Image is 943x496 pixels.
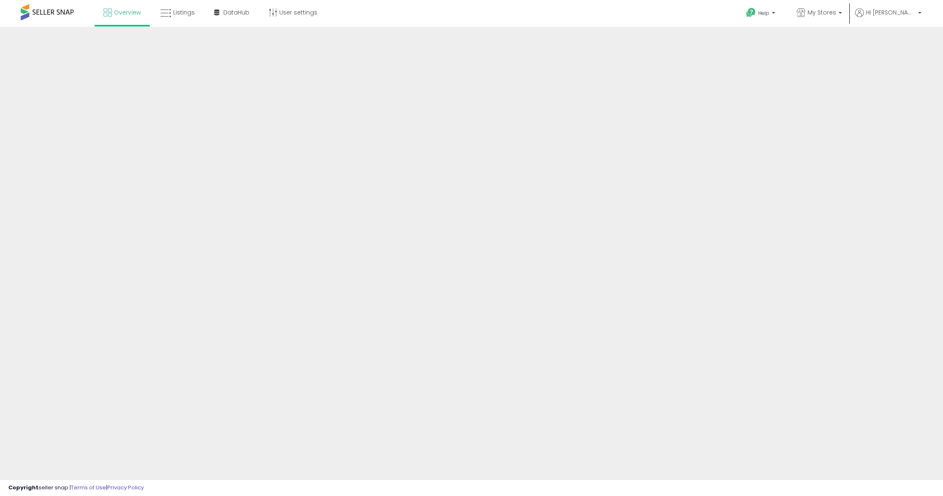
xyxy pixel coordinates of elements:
[866,8,916,17] span: Hi [PERSON_NAME]
[740,1,783,27] a: Help
[114,8,141,17] span: Overview
[173,8,195,17] span: Listings
[223,8,249,17] span: DataHub
[808,8,836,17] span: My Stores
[855,8,921,27] a: Hi [PERSON_NAME]
[746,7,756,18] i: Get Help
[758,10,769,17] span: Help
